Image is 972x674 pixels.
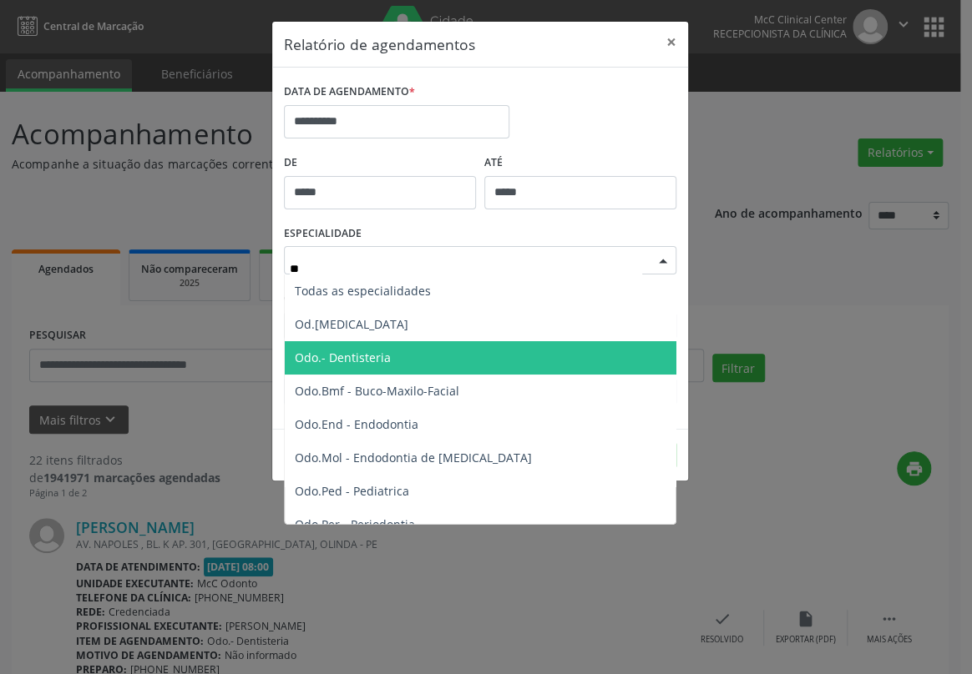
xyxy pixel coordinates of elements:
[295,450,532,465] span: Odo.Mol - Endodontia de [MEDICAL_DATA]
[295,283,431,299] span: Todas as especialidades
[655,22,688,63] button: Close
[295,316,408,332] span: Od.[MEDICAL_DATA]
[284,79,415,105] label: DATA DE AGENDAMENTO
[295,350,391,365] span: Odo.- Dentisteria
[295,483,409,499] span: Odo.Ped - Pediatrica
[284,33,475,55] h5: Relatório de agendamentos
[284,150,476,176] label: De
[295,416,418,432] span: Odo.End - Endodontia
[284,221,362,247] label: ESPECIALIDADE
[295,516,415,532] span: Odo.Per - Periodontia
[295,383,459,399] span: Odo.Bmf - Buco-Maxilo-Facial
[484,150,676,176] label: ATÉ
